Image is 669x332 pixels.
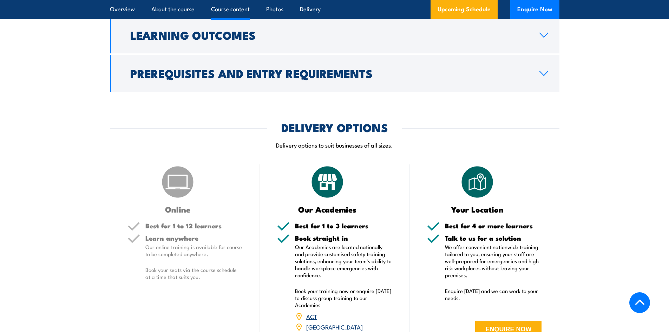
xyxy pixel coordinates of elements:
h5: Learn anywhere [145,235,242,241]
a: Prerequisites and Entry Requirements [110,55,559,92]
h2: DELIVERY OPTIONS [281,122,388,132]
p: Book your seats via the course schedule at a time that suits you. [145,266,242,280]
p: Enquire [DATE] and we can work to your needs. [445,287,542,301]
h5: Book straight in [295,235,392,241]
h5: Talk to us for a solution [445,235,542,241]
h3: Your Location [427,205,528,213]
p: Our online training is available for course to be completed anywhere. [145,243,242,258]
p: We offer convenient nationwide training tailored to you, ensuring your staff are well-prepared fo... [445,243,542,279]
h5: Best for 1 to 12 learners [145,222,242,229]
a: Learning Outcomes [110,17,559,53]
a: [GEOGRAPHIC_DATA] [306,323,363,331]
h3: Our Academies [277,205,378,213]
p: Delivery options to suit businesses of all sizes. [110,141,559,149]
p: Book your training now or enquire [DATE] to discuss group training to our Academies [295,287,392,308]
h3: Online [127,205,228,213]
a: ACT [306,312,317,320]
p: Our Academies are located nationally and provide customised safety training solutions, enhancing ... [295,243,392,279]
h5: Best for 1 to 3 learners [295,222,392,229]
h5: Best for 4 or more learners [445,222,542,229]
h2: Prerequisites and Entry Requirements [130,68,528,78]
h2: Learning Outcomes [130,30,528,40]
